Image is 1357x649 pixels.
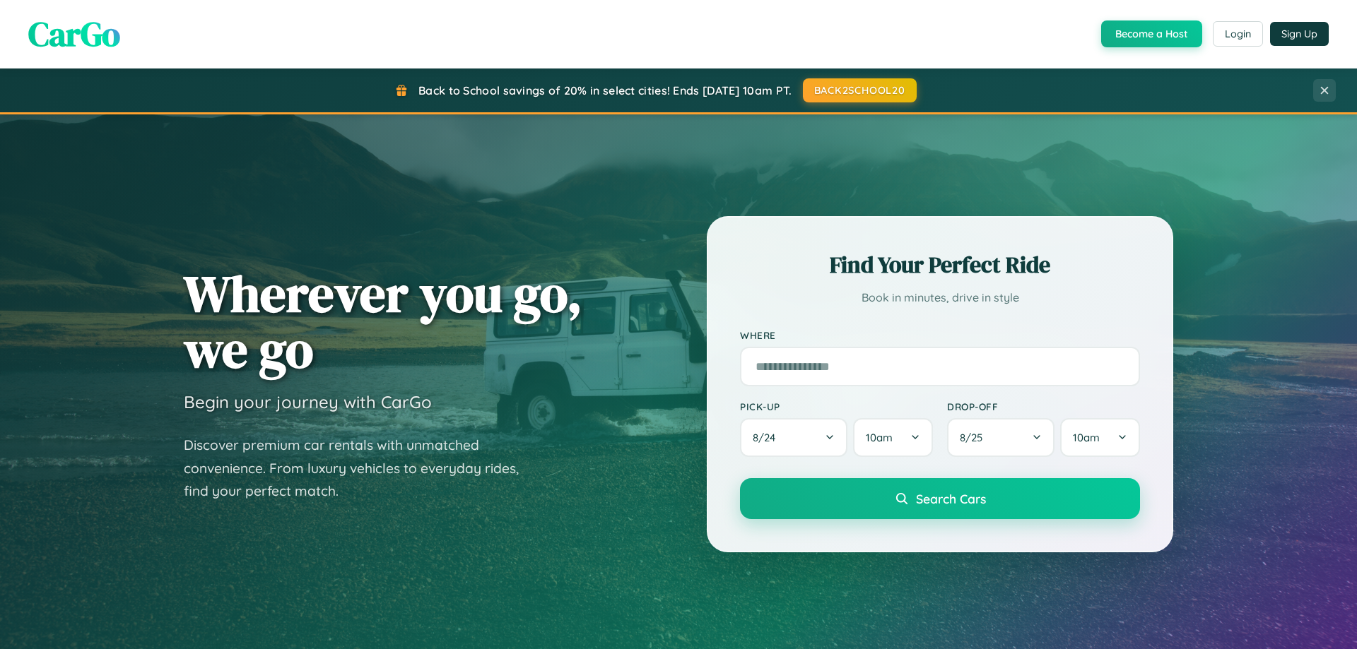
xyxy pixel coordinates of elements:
label: Drop-off [947,400,1140,412]
span: 10am [1073,431,1100,444]
h2: Find Your Perfect Ride [740,249,1140,280]
button: Sign Up [1270,22,1329,46]
p: Book in minutes, drive in style [740,287,1140,308]
h1: Wherever you go, we go [184,266,582,377]
h3: Begin your journey with CarGo [184,391,432,412]
label: Where [740,329,1140,341]
p: Discover premium car rentals with unmatched convenience. From luxury vehicles to everyday rides, ... [184,434,537,503]
span: Back to School savings of 20% in select cities! Ends [DATE] 10am PT. [418,83,792,97]
button: 8/24 [740,418,847,457]
button: 10am [853,418,933,457]
span: 8 / 25 [960,431,989,444]
button: Search Cars [740,478,1140,519]
button: 8/25 [947,418,1055,457]
span: Search Cars [916,491,986,506]
span: 10am [866,431,893,444]
button: 10am [1060,418,1140,457]
span: 8 / 24 [753,431,782,444]
button: Become a Host [1101,20,1202,47]
label: Pick-up [740,400,933,412]
button: BACK2SCHOOL20 [803,78,917,102]
span: CarGo [28,11,120,57]
button: Login [1213,21,1263,47]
